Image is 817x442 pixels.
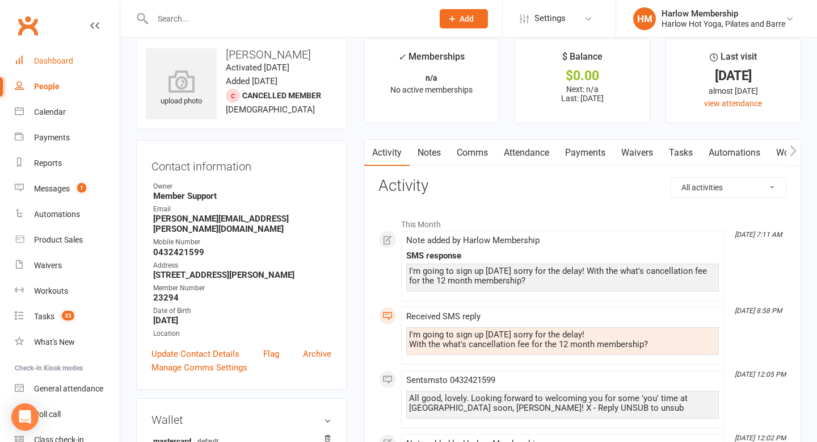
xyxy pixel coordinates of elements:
strong: [PERSON_NAME][EMAIL_ADDRESS][PERSON_NAME][DOMAIN_NAME] [153,214,331,234]
a: Flag [263,347,279,361]
p: Next: n/a Last: [DATE] [525,85,639,103]
div: I'm going to sign up [DATE] sorry for the delay! With the what's cancellation fee for the 12 mont... [409,266,716,286]
div: HM [633,7,656,30]
strong: [STREET_ADDRESS][PERSON_NAME] [153,270,331,280]
a: Activity [364,140,410,166]
a: People [15,74,120,99]
div: Tasks [34,312,54,321]
div: All good, lovely. Looking forward to welcoming you for some 'you' time at [GEOGRAPHIC_DATA] soon,... [409,394,716,413]
div: Product Sales [34,235,83,244]
div: Email [153,204,331,215]
a: Product Sales [15,227,120,253]
div: upload photo [146,70,217,107]
div: Dashboard [34,56,73,65]
div: Harlow Hot Yoga, Pilates and Barre [662,19,785,29]
div: Harlow Membership [662,9,785,19]
div: Location [153,328,331,339]
span: Add [460,14,474,23]
div: Automations [34,210,80,219]
span: Settings [534,6,566,31]
div: $0.00 [525,70,639,82]
strong: [DATE] [153,315,331,326]
time: Added [DATE] [226,76,277,86]
div: Owner [153,181,331,192]
a: view attendance [704,99,762,108]
button: Add [440,9,488,28]
div: Roll call [34,410,61,419]
i: [DATE] 7:11 AM [735,231,782,239]
a: Reports [15,151,120,176]
a: Payments [15,125,120,151]
i: [DATE] 12:05 PM [735,370,786,378]
div: Received SMS reply [406,312,719,322]
div: Note added by Harlow Membership [406,236,719,245]
span: 1 [77,183,86,193]
span: Sent sms to 0432421599 [406,375,495,385]
div: Reports [34,159,62,168]
a: Automations [15,202,120,227]
a: Attendance [496,140,557,166]
a: What's New [15,330,120,355]
a: Clubworx [14,11,42,40]
time: Activated [DATE] [226,62,289,73]
a: Notes [410,140,449,166]
h3: [PERSON_NAME] [146,48,337,61]
span: No active memberships [390,85,473,94]
div: Address [153,260,331,271]
a: Workouts [15,278,120,304]
strong: 0432421599 [153,247,331,257]
i: [DATE] 8:58 PM [735,307,782,315]
div: $ Balance [562,49,603,70]
a: Waivers [613,140,661,166]
a: Tasks [661,140,701,166]
div: People [34,82,60,91]
a: Messages 1 [15,176,120,202]
h3: Contact information [151,156,331,173]
a: Comms [449,140,496,166]
li: This Month [378,212,786,231]
strong: 23294 [153,293,331,303]
a: Update Contact Details [151,347,239,361]
div: Waivers [34,261,62,270]
div: [DATE] [676,70,790,82]
strong: n/a [426,73,437,82]
span: [DEMOGRAPHIC_DATA] [226,105,315,115]
a: Calendar [15,99,120,125]
a: Tasks 33 [15,304,120,330]
a: Archive [303,347,331,361]
a: General attendance kiosk mode [15,376,120,402]
div: General attendance [34,384,103,393]
a: Dashboard [15,48,120,74]
input: Search... [149,11,425,27]
div: almost [DATE] [676,85,790,97]
span: 33 [62,311,74,320]
strong: Member Support [153,191,331,201]
h3: Activity [378,177,786,195]
div: Open Intercom Messenger [11,403,39,431]
a: Roll call [15,402,120,427]
div: Member Number [153,283,331,294]
div: Mobile Number [153,237,331,248]
div: Calendar [34,107,66,116]
a: Automations [701,140,768,166]
i: [DATE] 12:02 PM [735,434,786,442]
a: Payments [557,140,613,166]
span: Cancelled member [242,91,321,100]
div: I'm going to sign up [DATE] sorry for the delay! With the what's cancellation fee for the 12 mont... [409,330,716,349]
div: Last visit [710,49,757,70]
div: Messages [34,184,70,193]
div: What's New [34,337,75,347]
a: Manage Comms Settings [151,361,247,374]
div: Date of Birth [153,306,331,316]
i: ✓ [398,52,406,62]
div: Workouts [34,286,68,295]
div: SMS response [406,251,719,261]
div: Memberships [398,49,465,70]
h3: Wallet [151,414,331,426]
div: Payments [34,133,70,142]
a: Waivers [15,253,120,278]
